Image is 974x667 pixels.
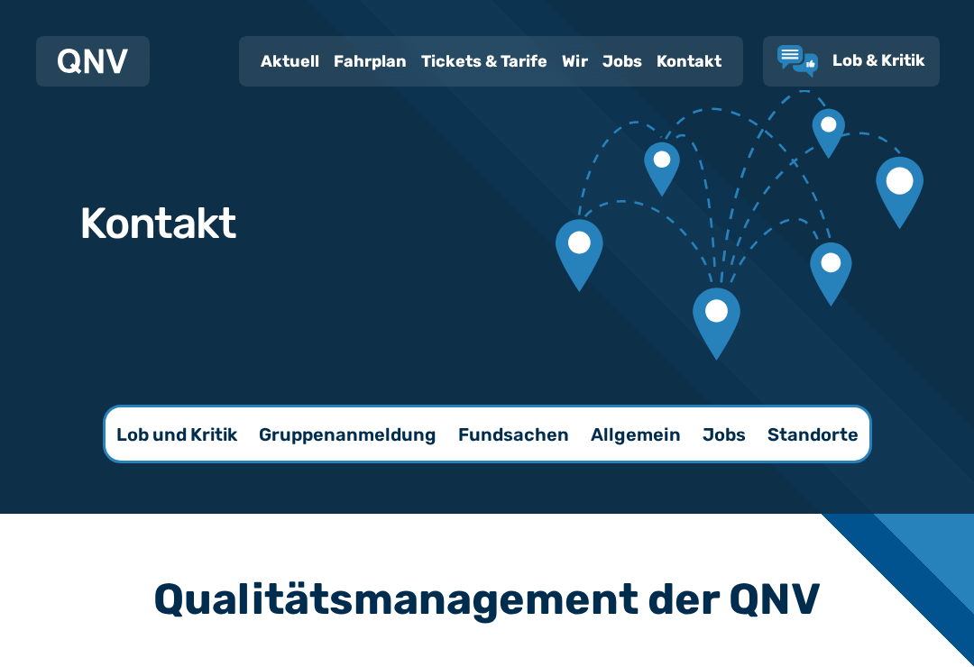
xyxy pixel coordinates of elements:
a: Fahrplan [326,38,414,85]
h3: Qualitätsmanagement der QNV [32,578,942,621]
a: Wir [555,38,595,85]
a: Jobs [692,407,757,461]
a: Fundsachen [447,407,580,461]
a: Lob & Kritik [777,45,925,78]
a: Standorte [757,407,869,461]
img: Verbundene Kartenmarkierungen [556,90,923,361]
a: Lob und Kritik [106,407,248,461]
a: Jobs [595,38,649,85]
p: Allgemein [591,422,681,447]
a: Allgemein [580,407,692,461]
a: QNV Logo [58,43,128,79]
p: Gruppenanmeldung [259,422,436,447]
a: Tickets & Tarife [414,38,555,85]
a: Gruppenanmeldung [248,407,447,461]
h1: Kontakt [79,202,236,245]
a: Kontakt [649,38,729,85]
p: Standorte [767,422,859,447]
p: Jobs [703,422,746,447]
a: Aktuell [253,38,326,85]
span: Lob & Kritik [832,50,925,70]
p: Lob und Kritik [116,422,237,447]
img: QNV Logo [58,49,128,74]
p: Fundsachen [458,422,569,447]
